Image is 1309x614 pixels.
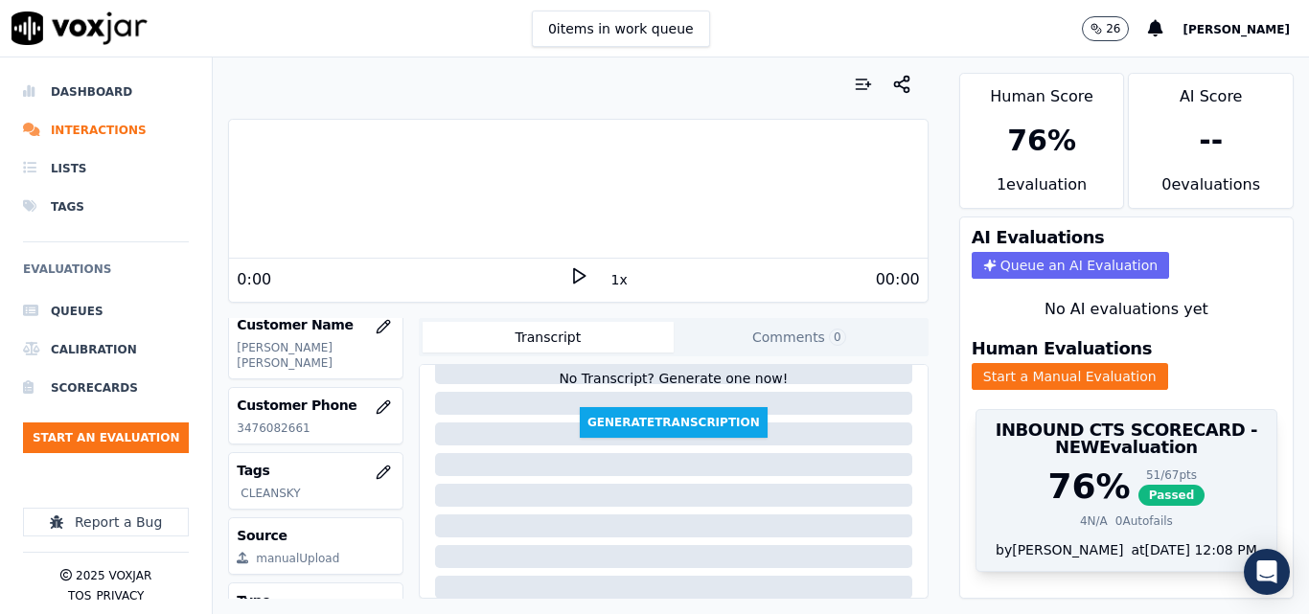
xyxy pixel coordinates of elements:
h3: AI Evaluations [972,229,1105,246]
button: Start a Manual Evaluation [972,363,1168,390]
div: Open Intercom Messenger [1244,549,1290,595]
button: TOS [68,588,91,603]
p: 3476082661 [237,421,395,436]
button: Transcript [423,322,674,352]
button: 26 [1082,16,1148,41]
img: voxjar logo [11,11,148,45]
div: 00:00 [876,268,920,291]
button: Comments [674,322,925,352]
div: No AI evaluations yet [976,298,1277,321]
span: [PERSON_NAME] [1183,23,1290,36]
a: Calibration [23,330,189,369]
h3: Source [237,526,395,545]
div: Human Score [960,74,1124,108]
div: 0 evaluation s [1129,173,1293,208]
a: Dashboard [23,73,189,111]
div: 4 N/A [1080,513,1108,529]
h3: Tags [237,461,395,480]
h3: INBOUND CTS SCORECARD - NEW Evaluation [988,421,1265,456]
div: 51 / 67 pts [1138,467,1206,483]
button: 0items in work queue [532,11,710,47]
div: 0:00 [237,268,271,291]
button: GenerateTranscription [580,407,768,438]
div: manualUpload [256,551,339,566]
button: 1x [608,266,632,293]
span: 0 [829,329,846,346]
button: [PERSON_NAME] [1183,17,1309,40]
div: No Transcript? Generate one now! [559,369,788,407]
div: 76 % [1047,467,1130,506]
h3: Type [237,591,395,610]
a: Interactions [23,111,189,149]
button: Start an Evaluation [23,422,189,453]
div: 1 evaluation [960,173,1124,208]
div: at [DATE] 12:08 PM [1124,540,1257,559]
div: -- [1199,124,1223,158]
h3: Human Evaluations [972,340,1152,357]
h3: Customer Phone [237,396,395,415]
div: by [PERSON_NAME] [976,540,1276,571]
div: 0 Autofails [1115,513,1173,529]
span: Passed [1138,485,1206,506]
p: 26 [1106,21,1120,36]
button: Report a Bug [23,508,189,536]
button: Privacy [96,588,144,603]
button: 26 [1082,16,1129,41]
p: CLEANSKY [241,486,395,501]
p: [PERSON_NAME] [PERSON_NAME] [237,340,395,371]
h6: Evaluations [23,258,189,292]
a: Lists [23,149,189,188]
p: 2025 Voxjar [76,568,151,583]
a: Queues [23,292,189,330]
h3: Customer Name [237,315,395,334]
div: AI Score [1129,74,1293,108]
a: Scorecards [23,369,189,407]
div: 76 % [1007,124,1076,158]
a: Tags [23,188,189,226]
button: Queue an AI Evaluation [972,252,1169,279]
